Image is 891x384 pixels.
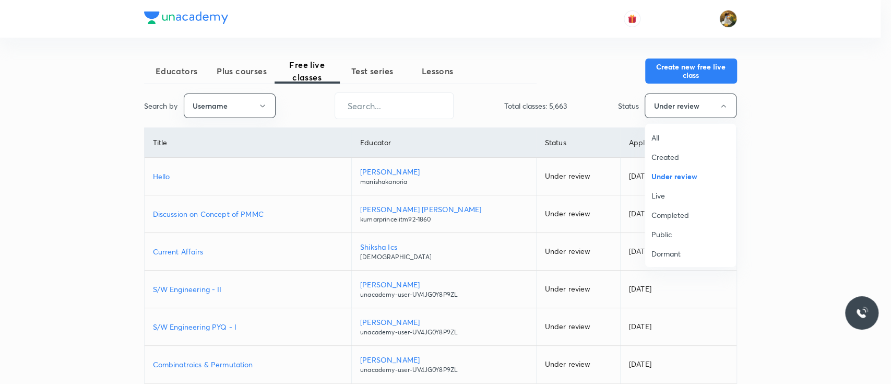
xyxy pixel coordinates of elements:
span: Dormant [651,248,730,259]
span: Created [651,152,730,162]
span: Under review [651,171,730,182]
span: Live [651,190,730,201]
span: Completed [651,210,730,220]
span: Public [651,229,730,240]
span: All [651,132,730,143]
